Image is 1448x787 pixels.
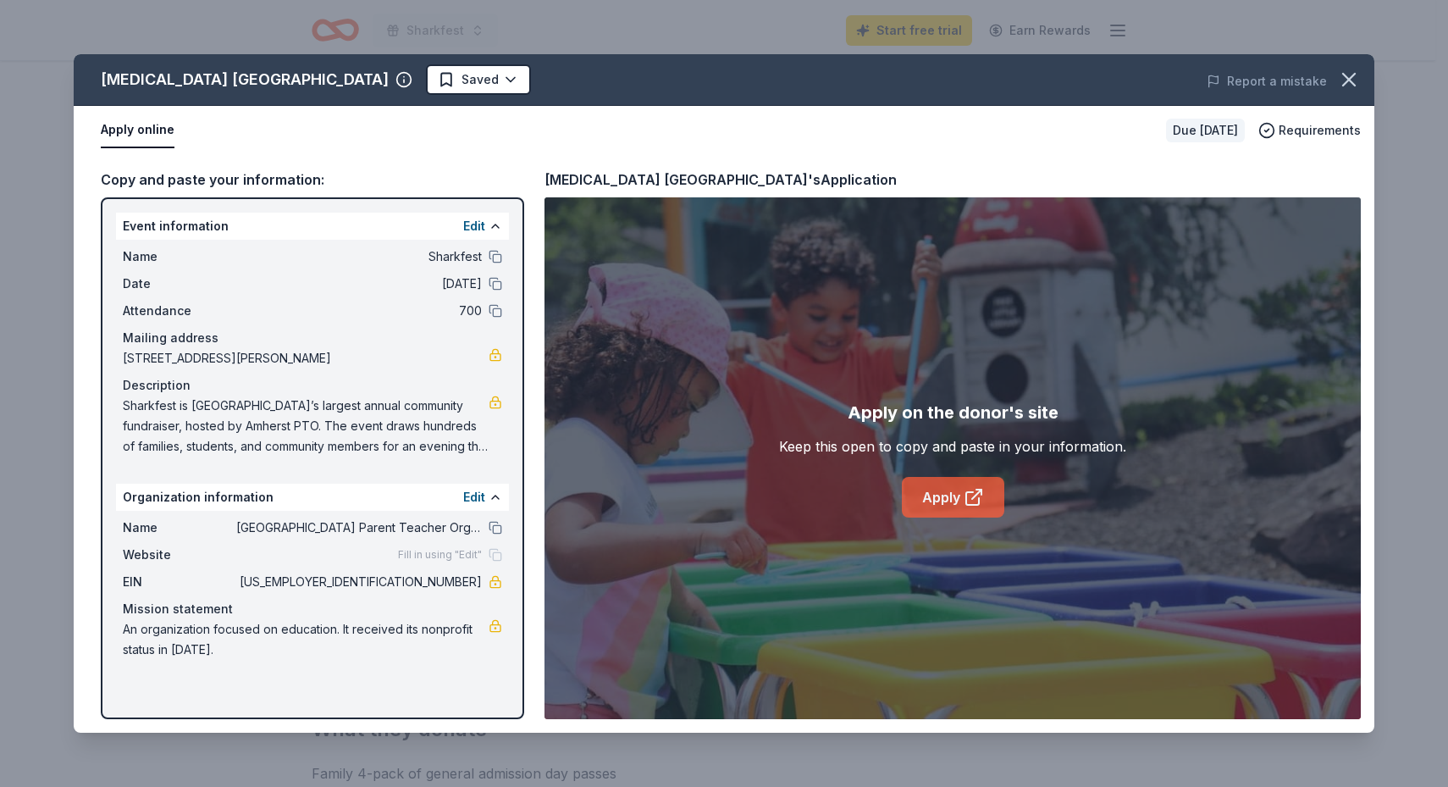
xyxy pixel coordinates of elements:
div: Organization information [116,484,509,511]
span: Sharkfest [236,247,482,267]
span: [US_EMPLOYER_IDENTIFICATION_NUMBER] [236,572,482,592]
span: EIN [123,572,236,592]
span: [DATE] [236,274,482,294]
div: Mailing address [123,328,502,348]
button: Apply online [101,113,174,148]
button: Saved [426,64,531,95]
span: Fill in using "Edit" [398,548,482,562]
span: Saved [461,69,499,90]
a: Apply [902,477,1004,518]
div: Event information [116,213,509,240]
span: 700 [236,301,482,321]
span: Website [123,545,236,565]
span: [STREET_ADDRESS][PERSON_NAME] [123,348,489,369]
span: [GEOGRAPHIC_DATA] Parent Teacher Organization [236,518,482,538]
div: Mission statement [123,599,502,619]
div: Copy and paste your information: [101,169,524,191]
span: Attendance [123,301,236,321]
span: Name [123,247,236,267]
span: An organization focused on education. It received its nonprofit status in [DATE]. [123,619,489,660]
span: Name [123,518,236,538]
div: Description [123,375,502,396]
button: Requirements [1258,120,1361,141]
button: Edit [463,216,485,236]
div: [MEDICAL_DATA] [GEOGRAPHIC_DATA] [101,66,389,93]
div: Keep this open to copy and paste in your information. [779,436,1126,457]
span: Sharkfest is [GEOGRAPHIC_DATA]’s largest annual community fundraiser, hosted by Amherst PTO. The ... [123,396,489,457]
button: Edit [463,487,485,507]
div: Apply on the donor's site [848,399,1058,426]
span: Date [123,274,236,294]
div: Due [DATE] [1166,119,1245,142]
button: Report a mistake [1207,71,1327,91]
div: [MEDICAL_DATA] [GEOGRAPHIC_DATA]'s Application [544,169,897,191]
span: Requirements [1279,120,1361,141]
